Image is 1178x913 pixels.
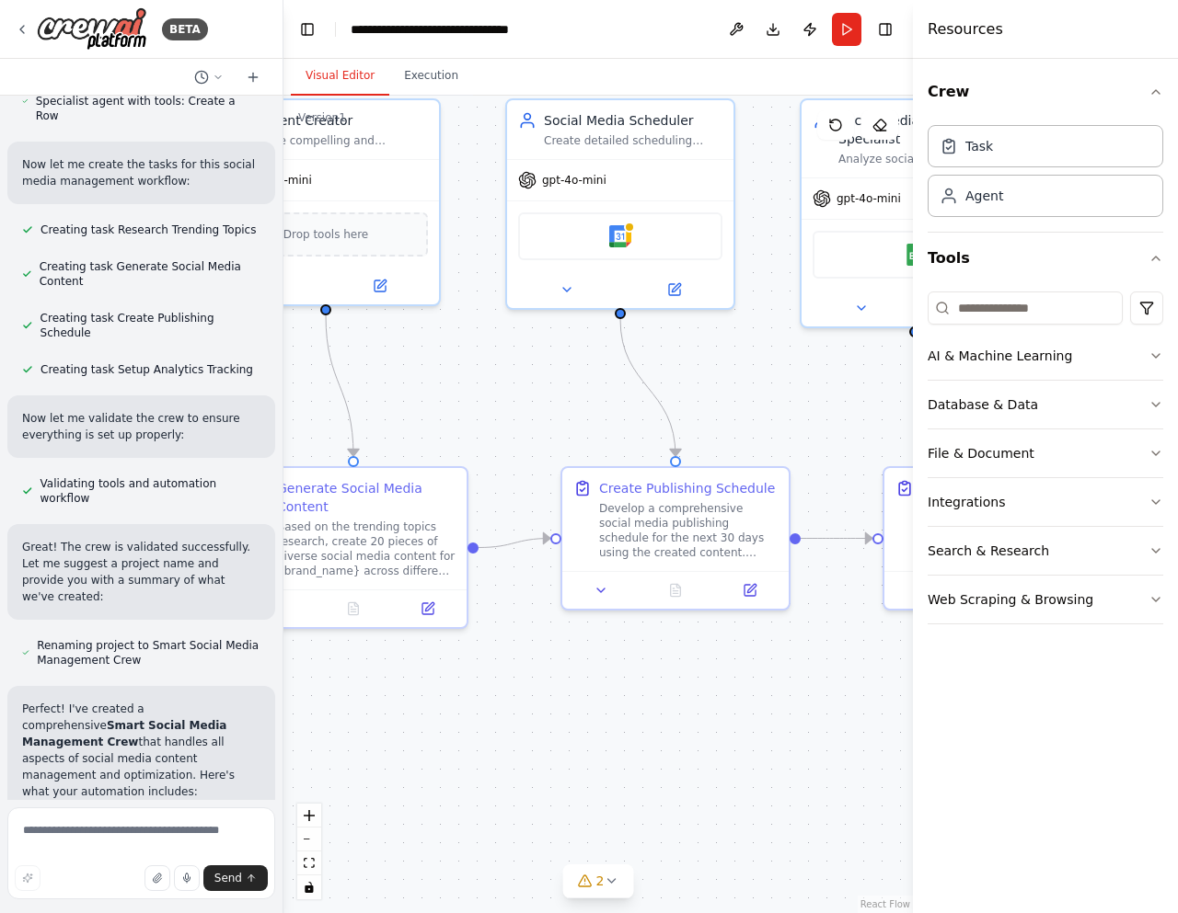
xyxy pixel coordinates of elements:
[609,225,631,247] img: Google Calendar
[277,479,456,516] div: Generate Social Media Content
[291,57,389,96] button: Visual Editor
[718,579,781,601] button: Open in side panel
[297,804,321,827] button: zoom in
[800,98,1030,328] div: Social Media Analytics SpecialistAnalyze social media performance metrics, engagement data, and p...
[837,191,901,206] span: gpt-4o-mini
[928,542,1049,560] div: Search & Research
[872,17,898,42] button: Hide right sidebar
[928,444,1034,462] div: File & Document
[40,362,253,377] span: Creating task Setup Analytics Tracking
[22,701,260,800] p: Perfect! I've created a comprehensive that handles all aspects of social media content management...
[297,875,321,899] button: toggle interactivity
[328,275,432,297] button: Open in side panel
[22,410,260,443] p: Now let me validate the crew to ensure everything is set up properly:
[928,590,1093,609] div: Web Scraping & Browsing
[542,173,606,188] span: gpt-4o-mini
[297,827,321,851] button: zoom out
[611,319,685,456] g: Edge from dfb1a344-defa-4265-9766-6d194cbfc775 to 4a311114-1454-417d-847d-eddb94eb2af9
[40,476,260,506] span: Validating tools and automation workflow
[249,133,428,148] div: Create compelling and engaging social media content including captions, posts, and content strate...
[214,871,242,885] span: Send
[928,118,1163,232] div: Crew
[40,259,260,289] span: Creating task Generate Social Media Content
[40,311,260,340] span: Creating task Create Publishing Schedule
[479,530,550,557] g: Edge from 8e37fb4c-2036-45e4-9d2d-cc3aed399ad0 to 4a311114-1454-417d-847d-eddb94eb2af9
[298,110,346,125] div: Version 1
[599,479,775,497] div: Create Publishing Schedule
[544,111,722,130] div: Social Media Scheduler
[351,20,558,39] nav: breadcrumb
[596,872,605,890] span: 2
[563,864,634,898] button: 2
[560,466,791,611] div: Create Publishing ScheduleDevelop a comprehensive social media publishing schedule for the next 3...
[838,152,1017,166] div: Analyze social media performance metrics, engagement data, and posting patterns to provide action...
[22,539,260,605] p: Great! The crew is validated successfully. Let me suggest a project name and provide you with a s...
[928,233,1163,284] button: Tools
[40,223,256,237] span: Creating task Research Trending Topics
[860,899,910,909] a: React Flow attribution
[187,66,231,88] button: Switch to previous chat
[801,530,872,548] g: Edge from 4a311114-1454-417d-847d-eddb94eb2af9 to 1d835b83-4ee9-4f25-922a-c7aebd654430
[928,381,1163,428] button: Database & Data
[238,66,268,88] button: Start a new chat
[315,598,393,620] button: No output available
[928,332,1163,380] button: AI & Machine Learning
[599,501,778,560] div: Develop a comprehensive social media publishing schedule for the next 30 days using the created c...
[622,279,726,301] button: Open in side panel
[297,804,321,899] div: React Flow controls
[904,244,926,266] img: Google Sheets
[37,7,147,51] img: Logo
[396,598,459,620] button: Open in side panel
[277,519,456,578] div: Based on the trending topics research, create 20 pieces of diverse social media content for {bran...
[928,395,1038,414] div: Database & Data
[294,17,320,42] button: Hide left sidebar
[965,187,1003,205] div: Agent
[203,865,268,891] button: Send
[928,576,1163,623] button: Web Scraping & Browsing
[15,865,40,891] button: Improve this prompt
[389,57,473,96] button: Execution
[144,865,170,891] button: Upload files
[505,98,735,310] div: Social Media SchedulerCreate detailed scheduling plans and publishing calendars for social media ...
[928,493,1005,511] div: Integrations
[965,137,993,155] div: Task
[36,79,260,123] span: Creating Social Media Analytics Specialist agent with tools: Create a Row
[22,719,226,748] strong: Smart Social Media Management Crew
[928,478,1163,526] button: Integrations
[928,527,1163,575] button: Search & Research
[928,347,1072,365] div: AI & Machine Learning
[238,466,468,629] div: Generate Social Media ContentBased on the trending topics research, create 20 pieces of diverse s...
[162,18,208,40] div: BETA
[174,865,200,891] button: Click to speak your automation idea
[211,98,441,306] div: Content CreatorCreate compelling and engaging social media content including captions, posts, and...
[928,66,1163,118] button: Crew
[637,579,715,601] button: No output available
[317,315,363,456] g: Edge from 83a2665a-2087-4603-a34a-fceaa05e3bdc to 8e37fb4c-2036-45e4-9d2d-cc3aed399ad0
[283,225,369,244] span: Drop tools here
[297,851,321,875] button: fit view
[37,638,260,668] span: Renaming project to Smart Social Media Management Crew
[928,18,1003,40] h4: Resources
[544,133,722,148] div: Create detailed scheduling plans and publishing calendars for social media content across multipl...
[22,156,260,189] p: Now let me create the tasks for this social media management workflow:
[928,429,1163,477] button: File & Document
[928,284,1163,639] div: Tools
